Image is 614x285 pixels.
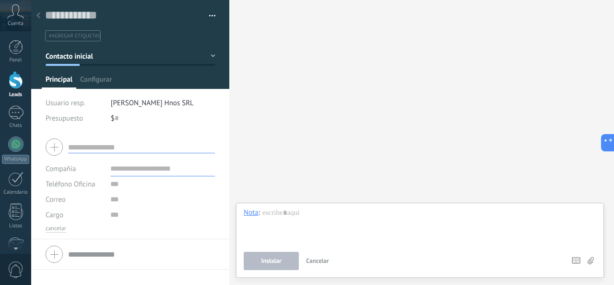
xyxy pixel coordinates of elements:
div: Cargo [46,207,103,223]
div: Presupuesto [46,111,104,126]
div: WhatsApp [2,155,29,164]
span: Principal [46,75,72,89]
div: Chats [2,123,30,129]
div: Calendario [2,189,30,196]
span: Correo [46,195,66,204]
span: : [259,208,260,218]
button: Cancelar [302,252,333,270]
span: Cancelar [306,257,329,265]
div: Leads [2,92,30,98]
button: cancelar [46,225,66,233]
div: $ [111,111,215,126]
span: Instalar [261,258,282,264]
span: Configurar [80,75,112,89]
div: Usuario resp. [46,95,104,111]
span: Presupuesto [46,114,83,123]
span: Teléfono Oficina [46,180,95,189]
button: Teléfono Oficina [46,176,95,192]
span: #agregar etiquetas [49,33,100,39]
button: Correo [46,192,66,207]
div: Panel [2,57,30,63]
button: Instalar [244,252,299,270]
span: Cuenta [8,21,24,27]
span: Usuario resp. [46,99,85,108]
label: Compañía [46,165,76,173]
div: Listas [2,223,30,229]
span: [PERSON_NAME] Hnos SRL [111,99,194,108]
span: Cargo [46,211,63,219]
